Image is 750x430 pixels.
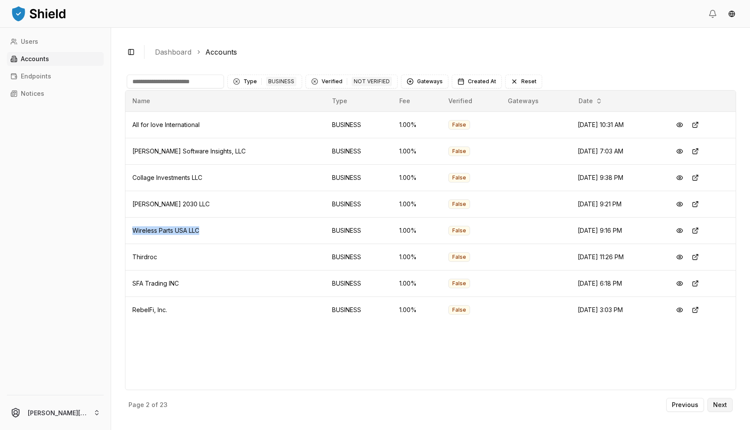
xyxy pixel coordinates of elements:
[401,75,448,88] button: Gateways
[151,402,158,408] p: of
[713,402,727,408] p: Next
[392,91,441,111] th: Fee
[227,75,302,88] button: Clear Type filterTypeBUSINESS
[325,164,392,191] td: BUSINESS
[7,69,104,83] a: Endpoints
[3,399,107,427] button: [PERSON_NAME][EMAIL_ADDRESS][DOMAIN_NAME]
[7,87,104,101] a: Notices
[21,91,44,97] p: Notices
[452,75,502,88] button: Created At
[306,75,398,88] button: Clear Verified filterVerifiedNOT VERIFIED
[399,227,417,234] span: 1.00 %
[578,227,622,234] span: [DATE] 9:16 PM
[399,306,417,313] span: 1.00 %
[311,78,318,85] div: Clear Verified filter
[575,94,606,108] button: Date
[155,47,729,57] nav: breadcrumb
[125,91,325,111] th: Name
[325,138,392,164] td: BUSINESS
[233,78,240,85] div: Clear Type filter
[578,121,624,128] span: [DATE] 10:31 AM
[155,47,191,57] a: Dashboard
[399,174,417,181] span: 1.00 %
[501,91,571,111] th: Gateways
[578,306,623,313] span: [DATE] 3:03 PM
[399,121,417,128] span: 1.00 %
[578,253,624,261] span: [DATE] 11:26 PM
[132,306,167,313] span: RebelFi, Inc.
[146,402,150,408] p: 2
[399,200,417,208] span: 1.00 %
[325,111,392,138] td: BUSINESS
[325,217,392,244] td: BUSINESS
[666,398,704,412] button: Previous
[266,77,296,86] div: BUSINESS
[578,174,623,181] span: [DATE] 9:38 PM
[468,78,496,85] span: Created At
[10,5,67,22] img: ShieldPay Logo
[325,296,392,323] td: BUSINESS
[399,147,417,155] span: 1.00 %
[325,244,392,270] td: BUSINESS
[441,91,501,111] th: Verified
[128,402,144,408] p: Page
[399,253,417,261] span: 1.00 %
[205,47,237,57] a: Accounts
[672,402,698,408] p: Previous
[707,398,733,412] button: Next
[132,200,210,208] span: [PERSON_NAME] 2030 LLC
[325,270,392,296] td: BUSINESS
[132,253,157,261] span: Thirdroc
[132,121,200,128] span: All for love International
[325,191,392,217] td: BUSINESS
[325,91,392,111] th: Type
[132,280,179,287] span: SFA Trading INC
[578,280,622,287] span: [DATE] 6:18 PM
[132,227,199,234] span: Wireless Parts USA LLC
[132,174,202,181] span: Collage Investments LLC
[352,77,392,86] div: NOT VERIFIED
[578,200,622,208] span: [DATE] 9:21 PM
[7,35,104,49] a: Users
[21,56,49,62] p: Accounts
[132,147,246,155] span: [PERSON_NAME] Software Insights, LLC
[578,147,623,155] span: [DATE] 7:03 AM
[160,402,168,408] p: 23
[399,280,417,287] span: 1.00 %
[7,52,104,66] a: Accounts
[28,408,86,417] p: [PERSON_NAME][EMAIL_ADDRESS][DOMAIN_NAME]
[21,73,51,79] p: Endpoints
[505,75,542,88] button: Reset filters
[21,39,38,45] p: Users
